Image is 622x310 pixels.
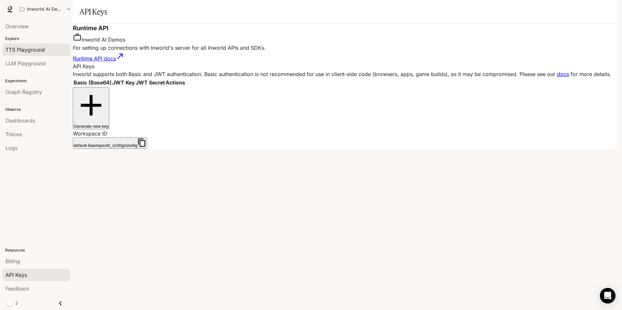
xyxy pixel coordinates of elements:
[166,79,185,86] th: Actions
[73,62,617,70] p: API Keys
[73,87,109,129] button: Generate new key
[73,44,617,52] p: For setting up connections with Inworld's server for all Inworld APIs and SDKs.
[73,137,147,149] button: default-6awrepsvi6_xz30gnlzw9g
[27,6,63,12] p: Inworld AI Demos
[73,55,125,62] a: Runtime API docs
[600,288,615,304] div: Open Intercom Messenger
[82,37,125,43] span: Inworld AI Demos
[73,130,617,137] p: Workspace ID
[17,3,74,16] button: All workspaces
[74,79,112,86] th: Basic (Base64)
[73,33,617,44] div: These keys will apply to your current workspace only
[112,79,135,86] th: JWT Key
[557,71,569,77] a: docs
[136,79,165,86] th: JWT Secret
[73,70,617,78] p: Inworld supports both Basic and JWT authentication. Basic authentication is not recommended for u...
[79,5,107,18] h1: API Keys
[73,24,617,33] h3: Runtime API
